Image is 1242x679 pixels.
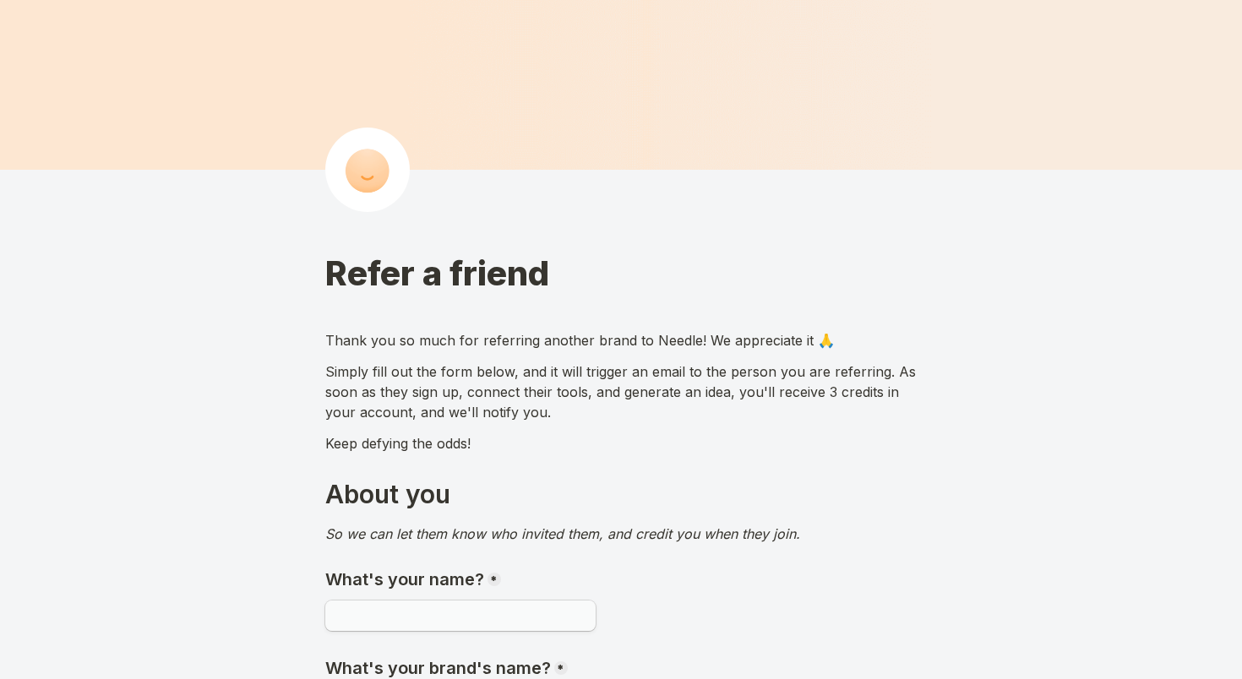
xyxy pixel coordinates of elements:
[325,328,917,357] div: Thank you so much for referring another brand to Needle! We appreciate it 🙏
[325,600,596,631] input: What's your name?
[325,361,917,422] p: Simply fill out the form below, and it will trigger an email to the person you are referring. As ...
[325,128,410,212] img: Form logo
[325,255,917,326] h1: Refer a friend
[325,431,917,460] div: Keep defying the odds!
[325,569,488,590] h3: What's your name?
[325,658,555,679] h3: What's your brand's name?
[325,479,450,511] h1: About you
[325,525,800,542] span: So we can let them know who invited them, and credit you when they join.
